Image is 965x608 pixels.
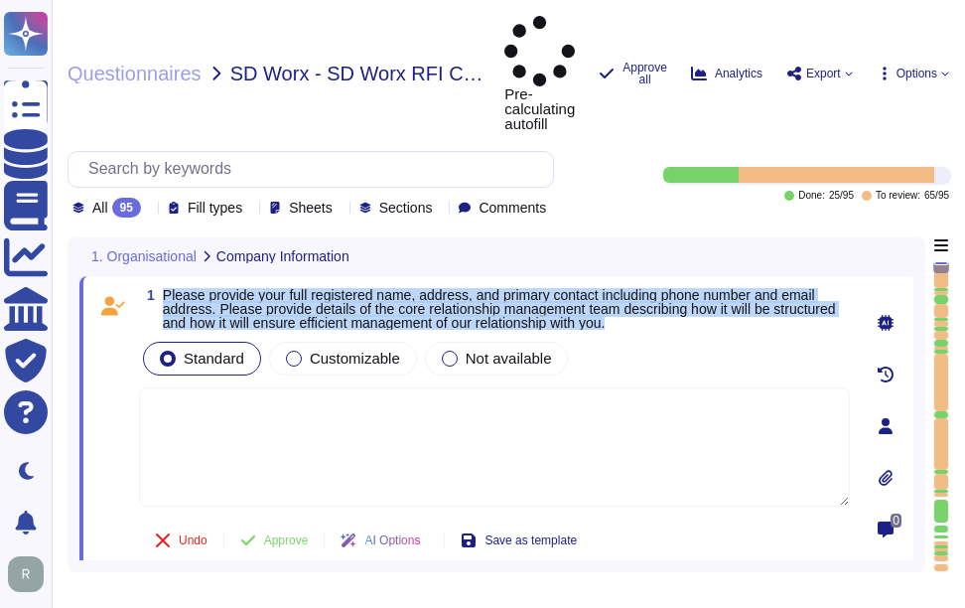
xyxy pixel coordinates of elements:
[484,534,577,546] span: Save as template
[599,62,667,85] button: Approve all
[806,68,841,79] span: Export
[479,201,546,215] span: Comments
[179,534,207,546] span: Undo
[224,521,325,560] button: Approve
[876,191,920,201] span: To review:
[445,521,593,560] button: Save as template
[68,64,202,83] span: Questionnaires
[622,62,667,85] span: Approve all
[829,191,854,201] span: 25 / 95
[466,350,552,367] span: Not available
[188,201,242,215] span: Fill types
[139,521,223,560] button: Undo
[216,249,349,263] span: Company Information
[163,287,836,331] span: Please provide your full registered name, address, and primary contact including phone number and...
[230,64,489,83] span: SD Worx - SD Worx RFI CLM Copy
[92,201,108,215] span: All
[184,350,244,367] span: Standard
[78,152,553,187] input: Search by keywords
[504,16,575,131] span: Pre-calculating autofill
[798,191,825,201] span: Done:
[139,288,155,302] span: 1
[310,350,400,367] span: Customizable
[896,68,937,79] span: Options
[364,534,420,546] span: AI Options
[112,198,141,218] div: 95
[8,556,44,592] img: user
[715,68,762,79] span: Analytics
[379,201,433,215] span: Sections
[924,191,949,201] span: 65 / 95
[4,552,58,596] button: user
[91,249,197,263] span: 1. Organisational
[264,534,309,546] span: Approve
[691,66,762,81] button: Analytics
[891,514,901,528] span: 0
[289,201,333,215] span: Sheets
